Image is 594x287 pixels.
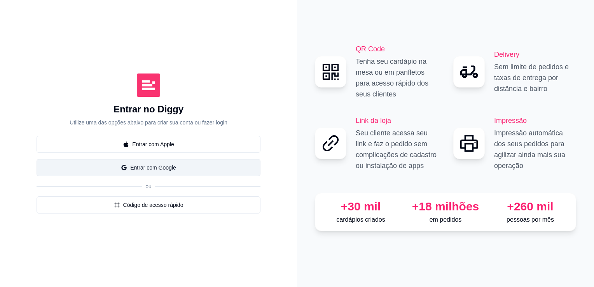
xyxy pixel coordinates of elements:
h2: Delivery [494,49,576,60]
p: Utilize uma das opções abaixo para criar sua conta ou fazer login [70,119,227,126]
h2: Impressão [494,115,576,126]
h1: Entrar no Diggy [114,103,183,115]
span: number [114,202,120,208]
p: Sem limite de pedidos e taxas de entrega por distância e bairro [494,61,576,94]
p: Seu cliente acessa seu link e faz o pedido sem complicações de cadastro ou instalação de apps [356,128,438,171]
div: +260 mil [491,199,570,213]
span: ou [142,183,155,189]
p: Impressão automática dos seus pedidos para agilizar ainda mais sua operação [494,128,576,171]
button: googleEntrar com Google [37,159,260,176]
p: pessoas por mês [491,215,570,224]
button: appleEntrar com Apple [37,136,260,153]
p: cardápios criados [321,215,400,224]
span: apple [123,141,129,147]
span: google [121,164,127,171]
div: +18 milhões [406,199,485,213]
p: Tenha seu cardápio na mesa ou em panfletos para acesso rápido dos seus clientes [356,56,438,100]
button: numberCódigo de acesso rápido [37,196,260,213]
p: em pedidos [406,215,485,224]
img: Diggy [137,73,160,97]
h2: QR Code [356,44,438,54]
div: +30 mil [321,199,400,213]
h2: Link da loja [356,115,438,126]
